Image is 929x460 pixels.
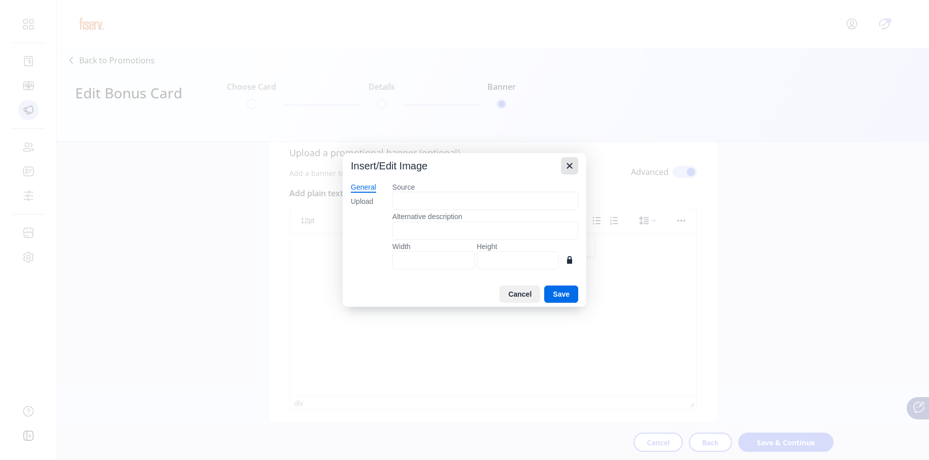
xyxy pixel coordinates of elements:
button: Constrain proportions [561,251,578,268]
button: Cancel [500,286,540,303]
div: Insert/Edit Image [351,159,427,172]
label: Width [392,242,475,251]
button: Close [561,157,578,174]
label: Source [392,183,578,192]
div: Upload [351,197,373,207]
button: Save [544,286,578,303]
div: General [351,183,376,193]
label: Alternative description [392,212,578,221]
label: Height [477,242,559,251]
